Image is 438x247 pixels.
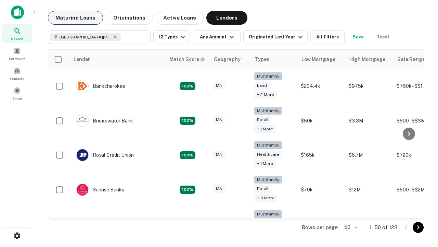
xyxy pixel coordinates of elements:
div: MN [213,82,225,90]
button: Originated Last Year [243,30,308,44]
div: Retail [254,116,271,124]
a: Borrowers [2,44,32,63]
td: $165k [297,138,345,173]
div: MN [213,116,225,124]
button: Any Amount [193,30,241,44]
td: $150k [297,207,345,242]
button: Lenders [206,11,247,25]
a: Saved [2,84,32,103]
th: Low Mortgage [297,50,345,69]
th: Types [251,50,297,69]
iframe: Chat Widget [404,192,438,225]
button: Save your search to get updates of matches that match your search criteria. [347,30,369,44]
button: Reset [372,30,394,44]
img: picture [77,149,88,161]
div: Land [254,82,270,90]
div: Matching Properties: 18, hasApolloMatch: undefined [180,151,195,160]
button: All Filters [310,30,345,44]
div: Capitalize uses an advanced AI algorithm to match your search with the best lender. The match sco... [169,56,205,63]
td: $975k [345,69,393,104]
div: Low Mortgage [301,55,335,63]
button: Maturing Loans [48,11,103,25]
div: Sale Range [397,55,425,63]
div: Matching Properties: 22, hasApolloMatch: undefined [180,117,195,125]
td: $50k [297,104,345,138]
div: 50 [342,222,359,232]
div: Multifamily [254,210,282,218]
h6: Match Score [169,56,204,63]
td: $1.3M [345,207,393,242]
div: + 1 more [254,160,276,168]
span: Contacts [10,76,24,81]
button: Go to next page [413,222,424,233]
div: Multifamily [254,176,282,184]
td: $70k [297,173,345,207]
div: Lender [74,55,90,63]
div: Multifamily [254,141,282,149]
p: Rows per page: [302,223,339,232]
div: MN [213,151,225,158]
div: + 2 more [254,91,277,99]
th: Lender [69,50,165,69]
span: Search [11,36,23,42]
div: Sunrise Banks [76,184,124,196]
div: + 1 more [254,125,276,133]
div: High Mortgage [349,55,385,63]
td: $12M [345,173,393,207]
button: 12 Types [153,30,190,44]
div: MN [213,185,225,193]
span: Borrowers [9,56,25,61]
button: Originations [106,11,153,25]
img: capitalize-icon.png [11,5,24,19]
a: Search [2,24,32,43]
td: $3.3M [345,104,393,138]
div: Retail [254,185,271,193]
img: picture [77,80,88,92]
a: Contacts [2,64,32,83]
div: Types [255,55,269,63]
th: Capitalize uses an advanced AI algorithm to match your search with the best lender. The match sco... [165,50,210,69]
div: Healthcare [254,151,282,158]
span: [GEOGRAPHIC_DATA][PERSON_NAME], [GEOGRAPHIC_DATA], [GEOGRAPHIC_DATA] [60,34,111,40]
div: Geography [214,55,241,63]
div: Matching Properties: 31, hasApolloMatch: undefined [180,186,195,194]
div: Multifamily [254,72,282,80]
button: Active Loans [156,11,204,25]
th: High Mortgage [345,50,393,69]
div: + 3 more [254,194,277,202]
div: Bridgewater Bank [76,115,133,127]
td: $6.7M [345,138,393,173]
td: $204.4k [297,69,345,104]
div: Matching Properties: 18, hasApolloMatch: undefined [180,82,195,90]
div: Multifamily [254,107,282,115]
img: picture [77,184,88,196]
img: picture [77,115,88,127]
span: Saved [12,96,22,101]
div: Royal Credit Union [76,149,134,161]
div: Bankcherokee [76,80,125,92]
div: Originated Last Year [249,33,305,41]
p: 1–50 of 123 [370,223,398,232]
th: Geography [210,50,251,69]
